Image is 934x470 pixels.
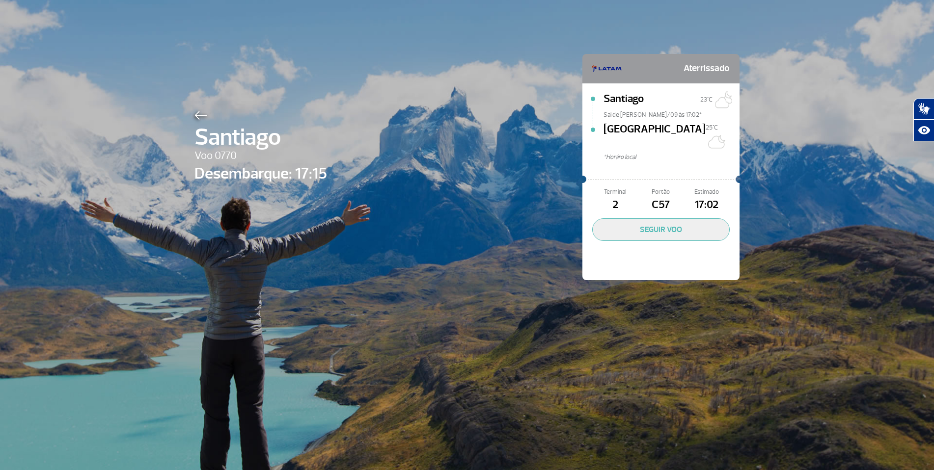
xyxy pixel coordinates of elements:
span: *Horáro local [604,153,740,162]
span: 17:02 [684,197,730,213]
div: Plugin de acessibilidade da Hand Talk. [913,98,934,141]
span: C57 [638,197,684,213]
span: Santiago [604,91,644,110]
span: Portão [638,187,684,197]
img: Algumas nuvens [713,90,732,109]
span: 2 [592,197,638,213]
span: 25°C [706,124,718,131]
span: Desembarque: 17:15 [194,162,327,185]
span: Aterrissado [684,59,730,78]
span: Sai de [PERSON_NAME]/09 às 17:02* [604,110,740,117]
span: 23°C [700,96,713,104]
span: [GEOGRAPHIC_DATA] [604,121,706,153]
span: Santiago [194,120,327,155]
button: SEGUIR VOO [592,218,730,241]
button: Abrir recursos assistivos. [913,120,934,141]
button: Abrir tradutor de língua de sinais. [913,98,934,120]
span: Estimado [684,187,730,197]
img: Céu limpo [706,132,725,152]
span: Terminal [592,187,638,197]
span: Voo 0770 [194,148,327,164]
